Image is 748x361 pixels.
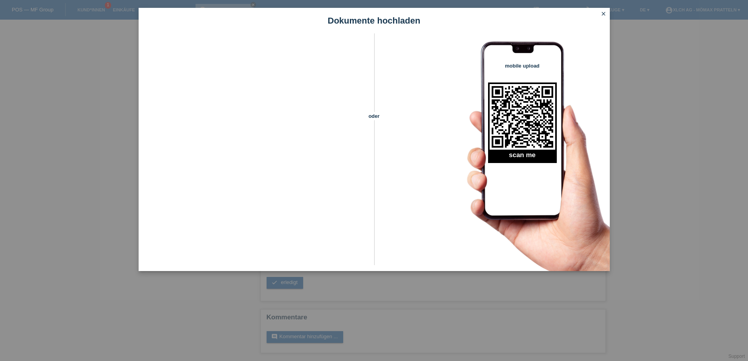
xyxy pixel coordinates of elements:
[600,11,607,17] i: close
[139,16,610,26] h1: Dokumente hochladen
[360,112,388,120] span: oder
[598,10,609,19] a: close
[488,151,557,163] h2: scan me
[488,63,557,69] h4: mobile upload
[150,53,360,249] iframe: Upload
